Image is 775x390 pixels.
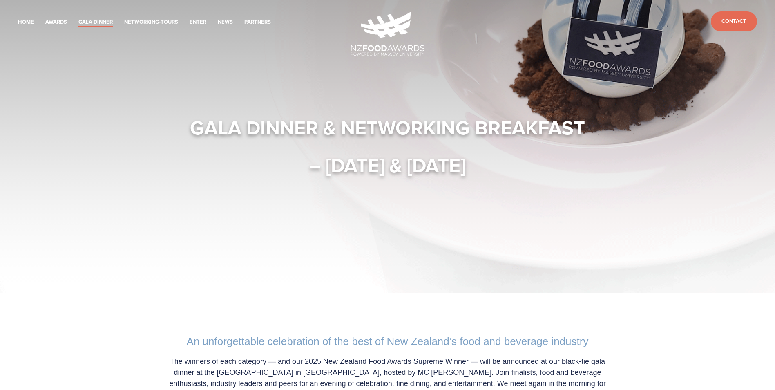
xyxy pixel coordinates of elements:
[244,18,271,27] a: Partners
[152,153,623,177] h1: – [DATE] & [DATE]
[78,18,113,27] a: Gala Dinner
[190,18,206,27] a: Enter
[18,18,34,27] a: Home
[152,115,623,140] h1: Gala Dinner & Networking Breakfast
[124,18,178,27] a: Networking-Tours
[711,11,757,31] a: Contact
[161,335,615,348] h2: An unforgettable celebration of the best of New Zealand’s food and beverage industry
[218,18,233,27] a: News
[45,18,67,27] a: Awards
